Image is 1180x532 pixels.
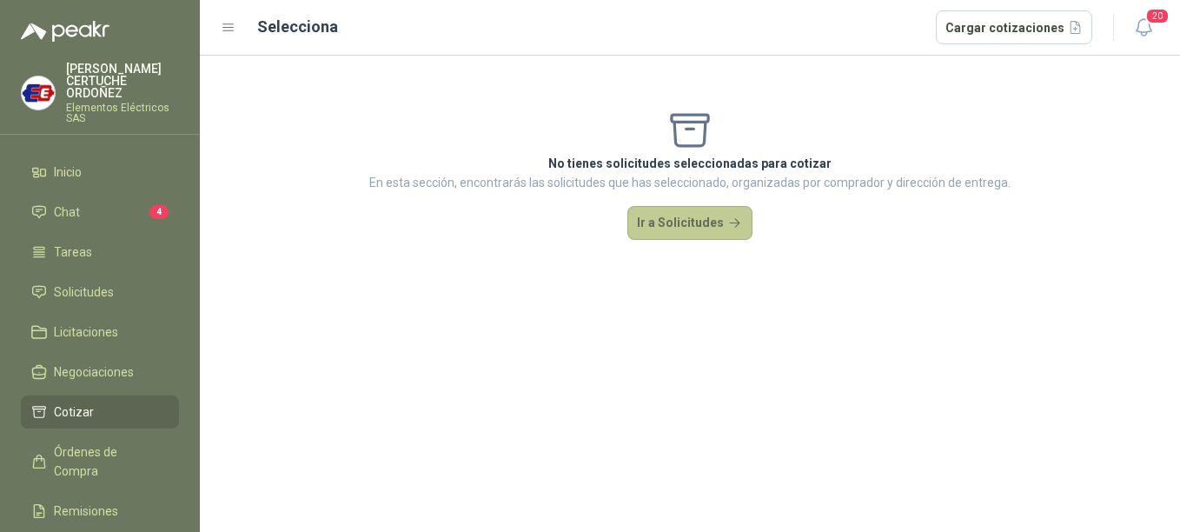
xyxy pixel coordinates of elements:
p: Elementos Eléctricos SAS [66,103,179,123]
a: Cotizar [21,396,179,429]
a: Licitaciones [21,316,179,349]
p: En esta sección, encontrarás las solicitudes que has seleccionado, organizadas por comprador y di... [369,173,1011,192]
span: Cotizar [54,402,94,422]
button: 20 [1128,12,1159,43]
span: 20 [1145,8,1170,24]
button: Cargar cotizaciones [936,10,1093,45]
span: Chat [54,203,80,222]
a: Inicio [21,156,179,189]
span: Tareas [54,243,92,262]
a: Órdenes de Compra [21,436,179,488]
a: Tareas [21,236,179,269]
h2: Selecciona [257,15,338,39]
a: Remisiones [21,495,179,528]
span: Negociaciones [54,362,134,382]
img: Logo peakr [21,21,109,42]
button: Ir a Solicitudes [627,206,752,241]
a: Chat4 [21,196,179,229]
a: Solicitudes [21,276,179,309]
p: [PERSON_NAME] CERTUCHE ORDOÑEZ [66,63,179,99]
span: 4 [149,205,169,219]
p: No tienes solicitudes seleccionadas para cotizar [369,154,1011,173]
span: Licitaciones [54,323,118,342]
a: Negociaciones [21,356,179,389]
span: Órdenes de Compra [54,442,162,481]
span: Remisiones [54,502,118,521]
span: Solicitudes [54,283,114,302]
img: Company Logo [22,76,55,110]
span: Inicio [54,163,82,182]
